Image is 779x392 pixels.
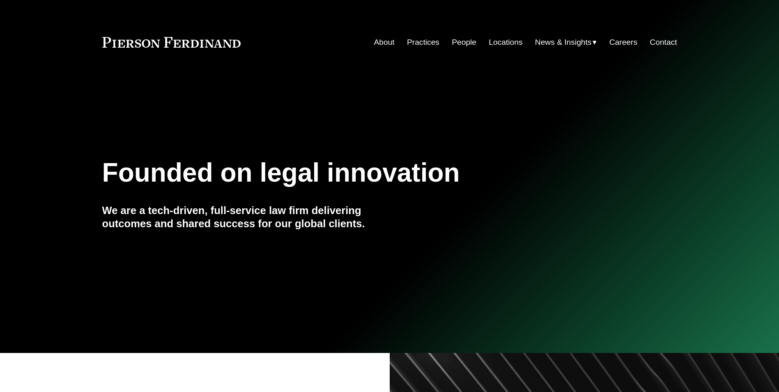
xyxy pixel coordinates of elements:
a: Locations [489,35,522,50]
a: About [374,35,395,50]
h4: We are a tech-driven, full-service law firm delivering outcomes and shared success for our global... [102,204,390,231]
a: Contact [650,35,677,50]
a: Careers [609,35,637,50]
span: News & Insights [535,35,592,50]
a: folder dropdown [535,35,597,50]
h1: Founded on legal innovation [102,158,581,188]
a: Practices [407,35,439,50]
a: People [452,35,476,50]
